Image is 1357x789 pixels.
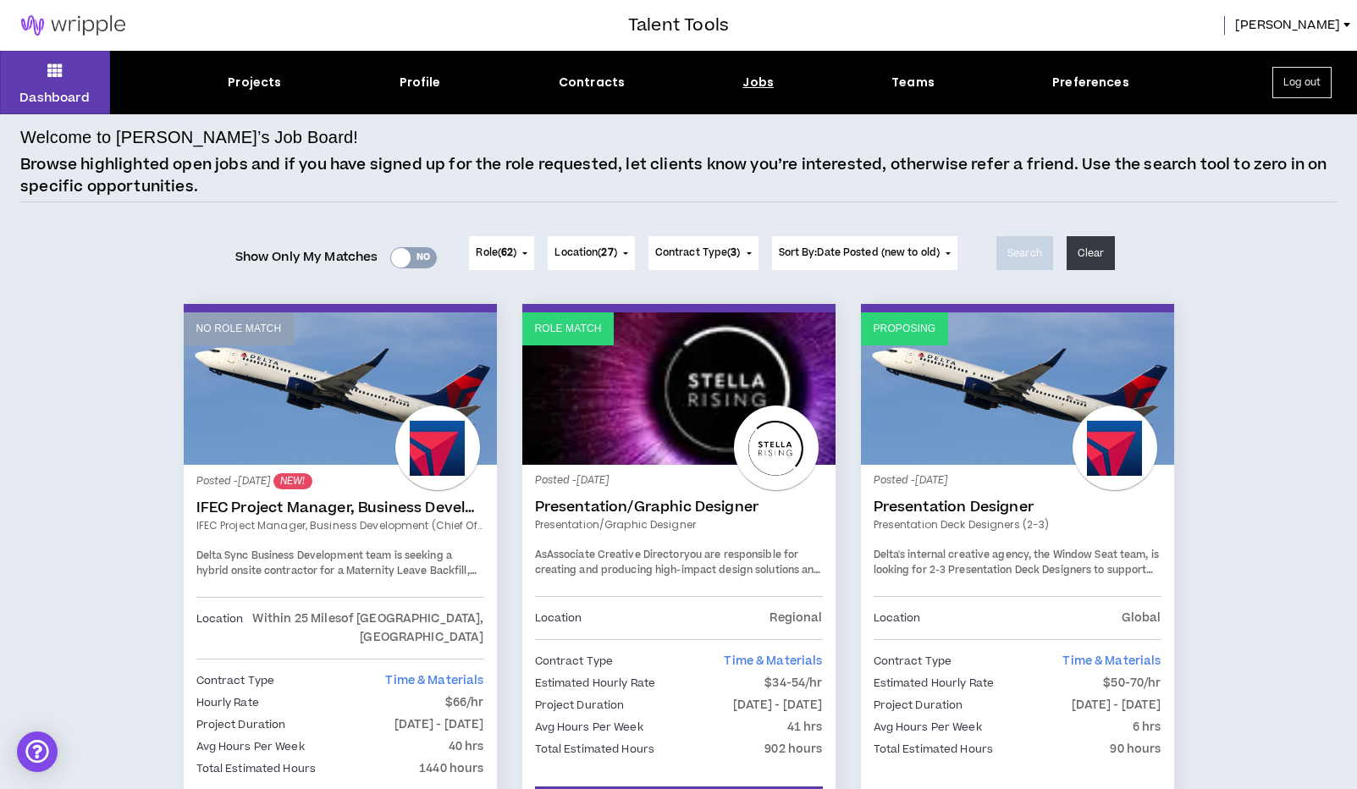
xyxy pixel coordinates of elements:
p: [DATE] - [DATE] [733,696,823,715]
div: Projects [228,74,281,91]
p: 40 hrs [449,737,484,756]
a: Presentation Designer [874,499,1161,516]
p: Hourly Rate [196,693,259,712]
p: Within 25 Miles of [GEOGRAPHIC_DATA], [GEOGRAPHIC_DATA] [243,610,483,647]
span: Show Only My Matches [235,245,378,270]
p: Total Estimated Hours [874,740,994,759]
a: No Role Match [184,312,497,465]
button: Contract Type(3) [648,236,758,270]
p: Contract Type [196,671,275,690]
p: Avg Hours Per Week [535,718,643,737]
p: Project Duration [196,715,286,734]
h3: Talent Tools [628,13,729,38]
p: No Role Match [196,321,282,337]
p: Location [874,609,921,627]
p: 6 hrs [1133,718,1161,737]
a: Presentation/Graphic Designer [535,499,823,516]
p: $66/hr [445,693,484,712]
strong: Associate Creative Director [547,548,684,562]
span: Time & Materials [385,672,483,689]
p: Project Duration [535,696,625,715]
p: Estimated Hourly Rate [874,674,995,692]
div: Profile [400,74,441,91]
span: Role ( ) [476,246,516,261]
p: 90 hours [1110,740,1161,759]
sup: NEW! [273,473,312,489]
span: Location ( ) [554,246,616,261]
p: Estimated Hourly Rate [535,674,656,692]
span: Time & Materials [724,653,822,670]
p: Dashboard [19,89,90,107]
p: Location [535,609,582,627]
span: Contract Type ( ) [655,246,741,261]
p: Proposing [874,321,936,337]
span: Time & Materials [1062,653,1161,670]
p: Contract Type [874,652,952,670]
p: [DATE] - [DATE] [1072,696,1161,715]
span: Delta Sync Business Development team is seeking a hybrid onsite contractor for a Maternity Leave ... [196,549,477,608]
p: 902 hours [764,740,822,759]
p: Posted - [DATE] [874,473,1161,488]
a: Proposing [861,312,1174,465]
p: Contract Type [535,652,614,670]
p: $50-70/hr [1103,674,1161,692]
a: Role Match [522,312,836,465]
p: 1440 hours [419,759,483,778]
p: Total Estimated Hours [196,759,317,778]
p: [DATE] - [DATE] [394,715,484,734]
p: Total Estimated Hours [535,740,655,759]
button: Clear [1067,236,1116,270]
p: Global [1122,609,1161,627]
button: Log out [1272,67,1332,98]
span: [PERSON_NAME] [1235,16,1340,35]
p: Location [196,610,244,647]
a: Presentation Deck Designers (2-3) [874,517,1161,532]
p: Avg Hours Per Week [874,718,982,737]
p: Posted - [DATE] [196,473,484,489]
div: Teams [891,74,935,91]
button: Role(62) [469,236,534,270]
div: Preferences [1052,74,1129,91]
a: IFEC Project Manager, Business Development (Chief of Staff) [196,518,484,533]
span: 27 [601,246,613,260]
p: $34-54/hr [764,674,822,692]
button: Search [996,236,1053,270]
span: 3 [731,246,736,260]
div: Contracts [559,74,625,91]
span: Sort By: Date Posted (new to old) [779,246,941,260]
p: 41 hrs [787,718,823,737]
p: Regional [770,609,822,627]
p: Posted - [DATE] [535,473,823,488]
p: Browse highlighted open jobs and if you have signed up for the role requested, let clients know y... [20,154,1337,197]
span: 62 [501,246,513,260]
p: Avg Hours Per Week [196,737,305,756]
span: As [535,548,547,562]
button: Location(27) [548,236,634,270]
h4: Welcome to [PERSON_NAME]’s Job Board! [20,124,358,150]
p: Project Duration [874,696,963,715]
button: Sort By:Date Posted (new to old) [772,236,958,270]
span: Delta's internal creative agency, the Window Seat team, is looking for 2-3 Presentation Deck Desi... [874,548,1159,607]
a: Presentation/Graphic Designer [535,517,823,532]
p: Role Match [535,321,602,337]
a: IFEC Project Manager, Business Development (Chief of Staff) [196,499,484,516]
div: Open Intercom Messenger [17,731,58,772]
